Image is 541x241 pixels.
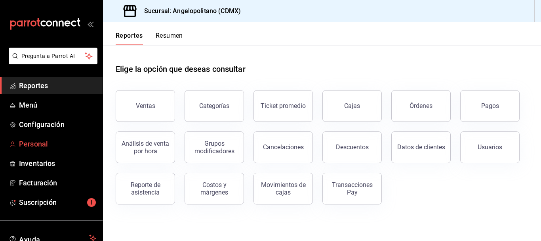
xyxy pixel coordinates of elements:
div: Ticket promedio [261,102,306,110]
button: Reportes [116,32,143,45]
button: Pregunta a Parrot AI [9,48,97,64]
span: Menú [19,100,96,110]
h3: Sucursal: Angelopolitano (CDMX) [138,6,241,16]
span: Facturación [19,177,96,188]
button: open_drawer_menu [87,21,93,27]
div: Movimientos de cajas [259,181,308,196]
div: Reporte de asistencia [121,181,170,196]
div: Cancelaciones [263,143,304,151]
div: Ventas [136,102,155,110]
button: Resumen [156,32,183,45]
span: Reportes [19,80,96,91]
span: Configuración [19,119,96,130]
div: Cajas [344,102,360,110]
button: Cancelaciones [253,131,313,163]
button: Movimientos de cajas [253,173,313,204]
div: Transacciones Pay [328,181,377,196]
a: Pregunta a Parrot AI [6,58,97,66]
span: Pregunta a Parrot AI [21,52,85,60]
span: Inventarios [19,158,96,169]
button: Categorías [185,90,244,122]
div: Grupos modificadores [190,140,239,155]
button: Cajas [322,90,382,122]
button: Grupos modificadores [185,131,244,163]
span: Personal [19,139,96,149]
button: Descuentos [322,131,382,163]
div: Análisis de venta por hora [121,140,170,155]
div: Órdenes [410,102,432,110]
div: Usuarios [478,143,502,151]
button: Ticket promedio [253,90,313,122]
div: Categorías [199,102,229,110]
div: Datos de clientes [397,143,445,151]
button: Costos y márgenes [185,173,244,204]
span: Suscripción [19,197,96,208]
h1: Elige la opción que deseas consultar [116,63,246,75]
button: Datos de clientes [391,131,451,163]
div: navigation tabs [116,32,183,45]
button: Pagos [460,90,520,122]
button: Análisis de venta por hora [116,131,175,163]
div: Pagos [481,102,499,110]
button: Reporte de asistencia [116,173,175,204]
div: Costos y márgenes [190,181,239,196]
div: Descuentos [336,143,369,151]
button: Usuarios [460,131,520,163]
button: Órdenes [391,90,451,122]
button: Ventas [116,90,175,122]
button: Transacciones Pay [322,173,382,204]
